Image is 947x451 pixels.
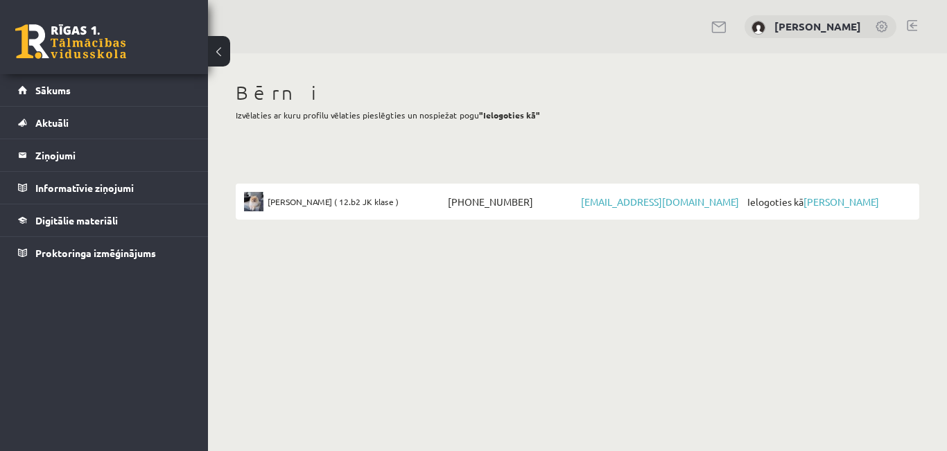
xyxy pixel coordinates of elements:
span: Proktoringa izmēģinājums [35,247,156,259]
legend: Informatīvie ziņojumi [35,172,191,204]
span: [PHONE_NUMBER] [444,192,577,211]
span: Digitālie materiāli [35,214,118,227]
span: Ielogoties kā [744,192,911,211]
a: Digitālie materiāli [18,204,191,236]
a: [EMAIL_ADDRESS][DOMAIN_NAME] [581,195,739,208]
img: Emīlija Kajaka [244,192,263,211]
h1: Bērni [236,81,919,105]
a: [PERSON_NAME] [774,19,861,33]
span: Aktuāli [35,116,69,129]
a: Proktoringa izmēģinājums [18,237,191,269]
p: Izvēlaties ar kuru profilu vēlaties pieslēgties un nospiežat pogu [236,109,919,121]
a: [PERSON_NAME] [803,195,879,208]
span: Sākums [35,84,71,96]
a: Aktuāli [18,107,191,139]
span: [PERSON_NAME] ( 12.b2 JK klase ) [268,192,399,211]
img: Eva Eniņa [751,21,765,35]
b: "Ielogoties kā" [479,109,540,121]
a: Sākums [18,74,191,106]
a: Ziņojumi [18,139,191,171]
legend: Ziņojumi [35,139,191,171]
a: Rīgas 1. Tālmācības vidusskola [15,24,126,59]
a: Informatīvie ziņojumi [18,172,191,204]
